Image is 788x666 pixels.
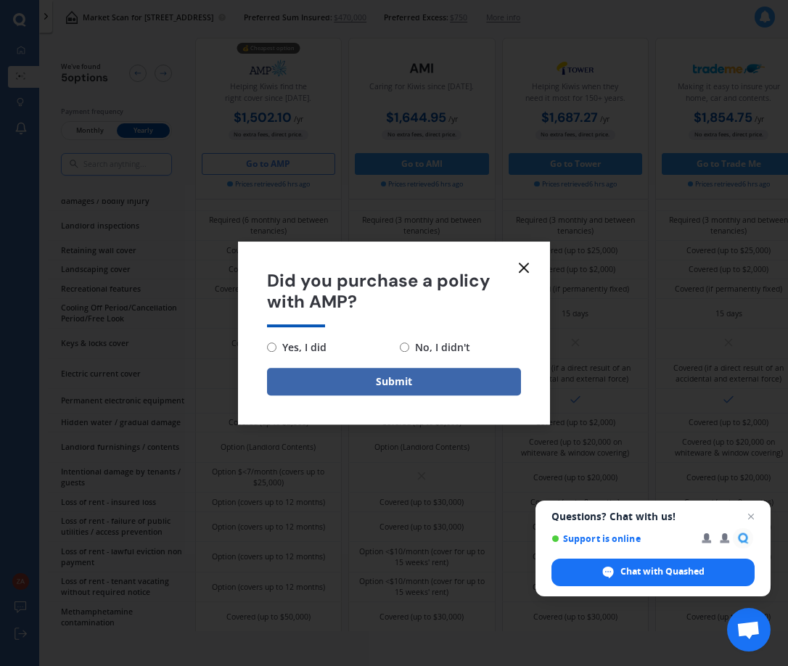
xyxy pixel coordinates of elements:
span: Chat with Quashed [620,565,705,578]
span: Close chat [742,508,760,525]
span: Support is online [551,533,691,544]
button: Submit [267,368,521,395]
span: Questions? Chat with us! [551,511,755,522]
div: Open chat [727,608,771,651]
span: No, I didn't [409,339,470,356]
span: Did you purchase a policy with AMP? [267,271,521,313]
span: Yes, I did [276,339,327,356]
input: No, I didn't [400,342,409,352]
input: Yes, I did [267,342,276,352]
div: Chat with Quashed [551,559,755,586]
